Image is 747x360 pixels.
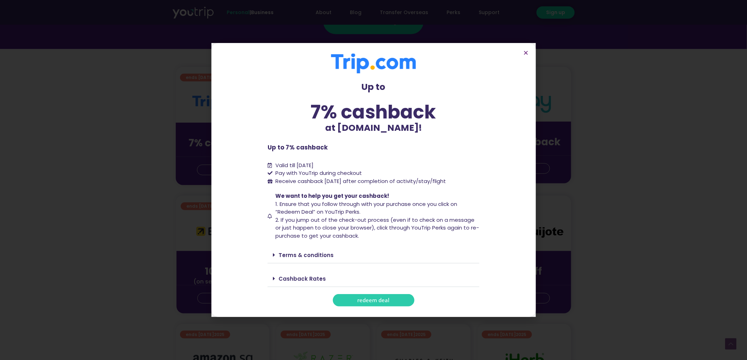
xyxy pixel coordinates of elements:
div: Cashback Rates [268,270,479,287]
div: Terms & conditions [268,247,479,263]
a: redeem deal [333,294,414,306]
a: Cashback Rates [279,275,326,282]
div: 7% cashback [268,103,479,121]
span: 1. Ensure that you follow through with your purchase once you click on “Redeem Deal” on YouTrip P... [276,200,458,216]
span: redeem deal [358,298,390,303]
p: at [DOMAIN_NAME]! [268,121,479,135]
span: Pay with YouTrip during checkout [274,169,362,177]
span: Receive cashback [DATE] after completion of activity/stay/flight [276,177,446,185]
span: We want to help you get your cashback! [276,192,389,200]
p: Up to [268,80,479,94]
b: Up to 7% cashback [268,143,328,152]
span: 2. If you jump out of the check-out process (even if to check on a message or just happen to clos... [276,216,479,239]
a: Close [524,50,529,55]
span: Valid till [DATE] [276,161,314,169]
a: Terms & conditions [279,251,334,259]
